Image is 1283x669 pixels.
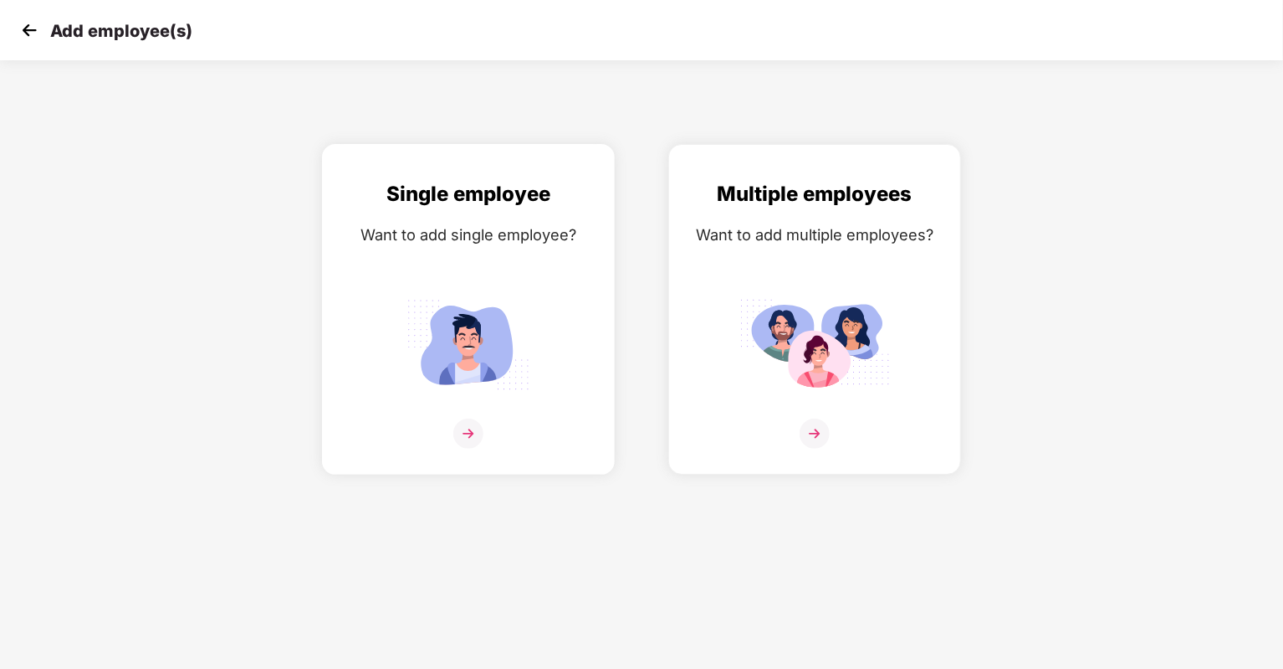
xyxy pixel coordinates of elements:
[453,419,483,449] img: svg+xml;base64,PHN2ZyB4bWxucz0iaHR0cDovL3d3dy53My5vcmcvMjAwMC9zdmciIHdpZHRoPSIzNiIgaGVpZ2h0PSIzNi...
[686,223,943,247] div: Want to add multiple employees?
[800,419,830,449] img: svg+xml;base64,PHN2ZyB4bWxucz0iaHR0cDovL3d3dy53My5vcmcvMjAwMC9zdmciIHdpZHRoPSIzNiIgaGVpZ2h0PSIzNi...
[340,178,597,210] div: Single employee
[50,21,192,41] p: Add employee(s)
[739,292,890,397] img: svg+xml;base64,PHN2ZyB4bWxucz0iaHR0cDovL3d3dy53My5vcmcvMjAwMC9zdmciIGlkPSJNdWx0aXBsZV9lbXBsb3llZS...
[686,178,943,210] div: Multiple employees
[17,18,42,43] img: svg+xml;base64,PHN2ZyB4bWxucz0iaHR0cDovL3d3dy53My5vcmcvMjAwMC9zdmciIHdpZHRoPSIzMCIgaGVpZ2h0PSIzMC...
[340,223,597,247] div: Want to add single employee?
[393,292,544,397] img: svg+xml;base64,PHN2ZyB4bWxucz0iaHR0cDovL3d3dy53My5vcmcvMjAwMC9zdmciIGlkPSJTaW5nbGVfZW1wbG95ZWUiIH...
